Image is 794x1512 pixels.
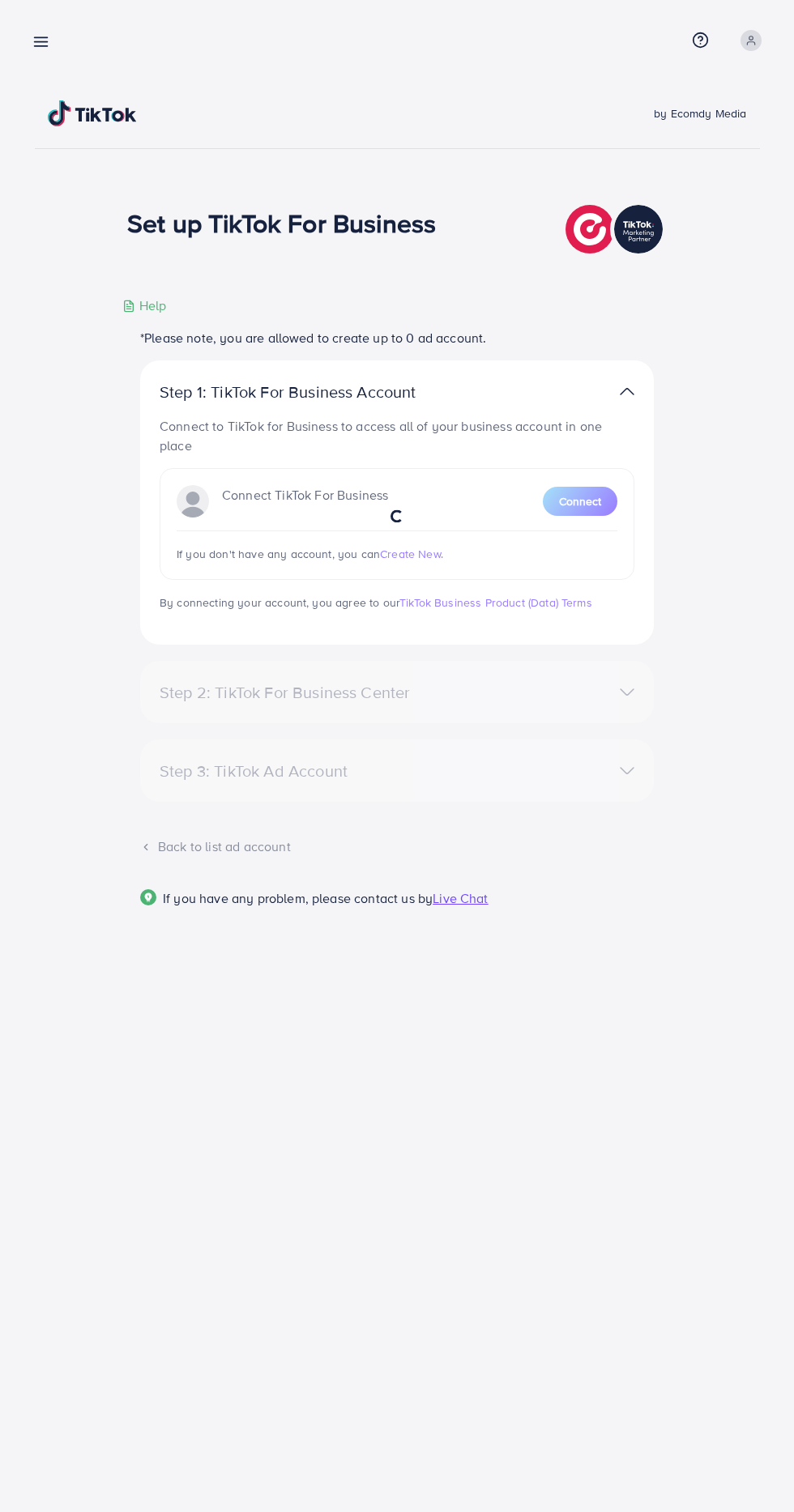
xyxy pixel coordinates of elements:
div: Back to list ad account [140,837,654,856]
span: If you have any problem, please contact us by [163,889,433,907]
p: *Please note, you are allowed to create up to 0 ad account. [140,328,654,347]
span: Live Chat [433,889,488,907]
img: TikTok [48,100,137,126]
img: Popup guide [140,889,156,905]
div: Help [122,296,167,315]
h1: Set up TikTok For Business [127,207,436,238]
img: TikTok partner [566,201,667,258]
p: Step 1: TikTok For Business Account [160,382,467,402]
span: by Ecomdy Media [654,105,746,121]
img: TikTok partner [620,380,634,403]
